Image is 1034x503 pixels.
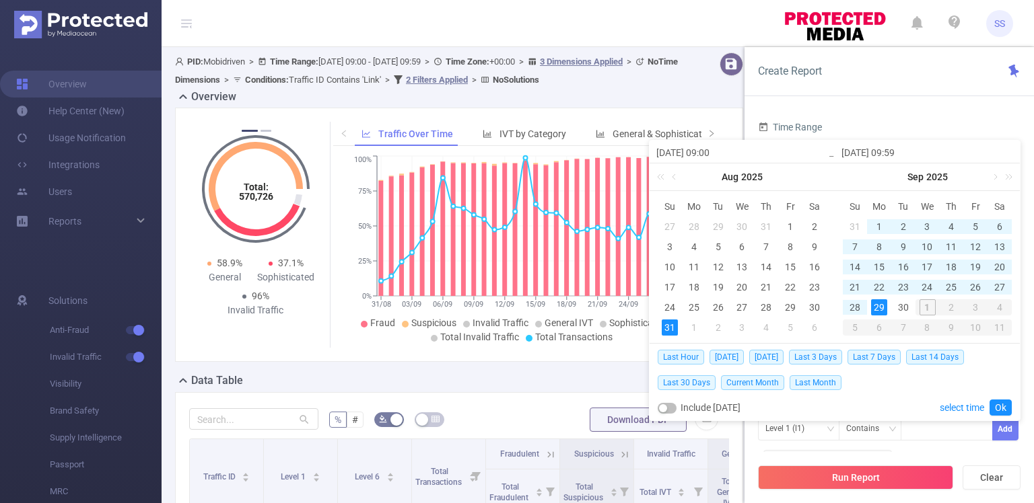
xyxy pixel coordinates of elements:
tspan: 12/09 [495,300,514,309]
th: Sat [802,196,827,217]
div: 2 [806,219,823,235]
a: Sep [906,163,925,190]
div: 13 [992,239,1008,255]
div: 29 [782,299,798,315]
img: Protected Media [14,11,147,38]
td: September 11, 2025 [939,237,963,257]
div: 28 [758,299,774,315]
div: 20 [734,279,750,295]
td: August 25, 2025 [682,297,706,317]
b: Time Zone: [446,56,489,67]
div: 11 [943,239,959,255]
span: Th [939,200,963,212]
div: 10 [963,319,988,336]
td: August 17, 2025 [658,277,682,297]
td: August 7, 2025 [754,237,778,257]
div: 19 [967,259,984,275]
span: > [468,75,481,85]
td: September 25, 2025 [939,277,963,297]
div: 17 [662,279,678,295]
div: 1 [782,219,798,235]
span: Brand Safety [50,397,162,424]
div: General [195,270,256,284]
div: 6 [992,219,1008,235]
th: Tue [891,196,916,217]
span: Sophisticated IVT [609,317,683,328]
i: icon: right [708,129,716,137]
th: Fri [963,196,988,217]
span: Traffic ID Contains 'Link' [245,75,381,85]
td: September 15, 2025 [867,257,891,277]
th: Mon [867,196,891,217]
i: icon: table [432,415,440,423]
td: August 14, 2025 [754,257,778,277]
div: 9 [895,239,911,255]
td: August 11, 2025 [682,257,706,277]
td: September 5, 2025 [778,317,802,338]
span: > [623,56,635,67]
td: September 4, 2025 [754,317,778,338]
td: September 26, 2025 [963,277,988,297]
td: August 4, 2025 [682,237,706,257]
th: Sat [988,196,1012,217]
span: Sa [988,200,1012,212]
span: Supply Intelligence [50,424,162,451]
div: 30 [806,299,823,315]
td: July 30, 2025 [730,217,755,237]
th: Tue [706,196,730,217]
div: 6 [734,239,750,255]
tspan: 24/09 [619,300,638,309]
td: July 29, 2025 [706,217,730,237]
span: General & Sophisticated IVT by Category [613,128,781,139]
div: 10 [919,239,935,255]
td: August 8, 2025 [778,237,802,257]
button: 1 [242,130,258,132]
td: August 3, 2025 [658,237,682,257]
div: 30 [734,219,750,235]
td: September 1, 2025 [682,317,706,338]
div: 3 [734,319,750,336]
th: Thu [939,196,963,217]
td: September 7, 2025 [843,237,867,257]
span: General IVT [545,317,593,328]
td: October 9, 2025 [939,317,963,338]
th: Wed [730,196,755,217]
span: IVT by Category [499,128,566,139]
span: Fr [963,200,988,212]
span: Fr [778,200,802,212]
div: 9 [806,239,823,255]
th: Thu [754,196,778,217]
div: 26 [967,279,984,295]
div: 21 [847,279,863,295]
tspan: 100% [354,156,372,165]
div: 12 [967,239,984,255]
td: August 18, 2025 [682,277,706,297]
div: 4 [686,239,702,255]
u: 3 Dimensions Applied [540,56,623,67]
div: 27 [662,219,678,235]
b: Time Range: [270,56,318,67]
span: Th [754,200,778,212]
span: > [421,56,434,67]
td: September 17, 2025 [916,257,940,277]
div: 15 [782,259,798,275]
span: > [245,56,258,67]
div: 22 [871,279,887,295]
td: October 7, 2025 [891,317,916,338]
i: icon: line-chart [361,129,371,139]
a: Overview [16,71,87,98]
a: Integrations [16,151,100,178]
div: 2 [939,299,963,315]
div: 5 [782,319,798,336]
span: > [381,75,394,85]
span: Anti-Fraud [50,317,162,344]
span: 96% [252,291,269,301]
td: September 3, 2025 [916,217,940,237]
button: 2 [261,130,271,132]
div: 27 [992,279,1008,295]
td: August 31, 2025 [843,217,867,237]
td: August 1, 2025 [778,217,802,237]
i: icon: bar-chart [596,129,605,139]
td: October 6, 2025 [867,317,891,338]
div: 3 [662,239,678,255]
